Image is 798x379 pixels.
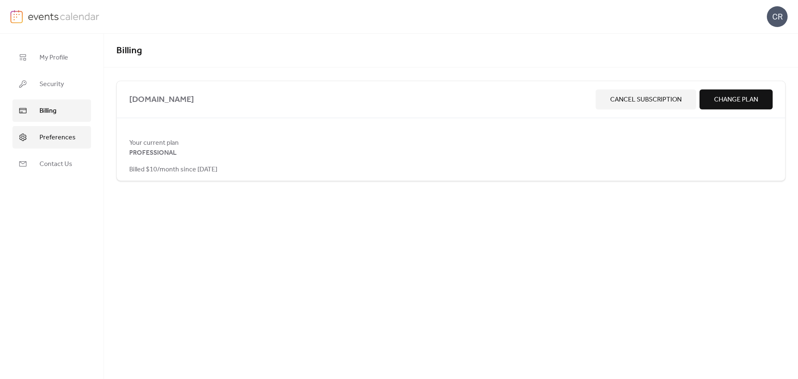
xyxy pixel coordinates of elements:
span: Cancel Subscription [610,95,682,105]
span: Preferences [39,133,76,143]
span: Security [39,79,64,89]
span: Billing [116,42,142,60]
span: Contact Us [39,159,72,169]
a: Billing [12,99,91,122]
img: logo [10,10,23,23]
a: Security [12,73,91,95]
a: My Profile [12,46,91,69]
span: Billed $10/month since [DATE] [129,165,217,175]
span: Your current plan [129,138,773,148]
span: Change Plan [714,95,758,105]
div: CR [767,6,788,27]
a: Preferences [12,126,91,149]
a: Contact Us [12,153,91,175]
button: Cancel Subscription [596,89,696,109]
img: logo-type [28,10,100,22]
span: PROFESSIONAL [129,148,177,158]
span: Billing [39,106,57,116]
span: My Profile [39,53,68,63]
span: [DOMAIN_NAME] [129,93,592,107]
button: Change Plan [699,89,773,109]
